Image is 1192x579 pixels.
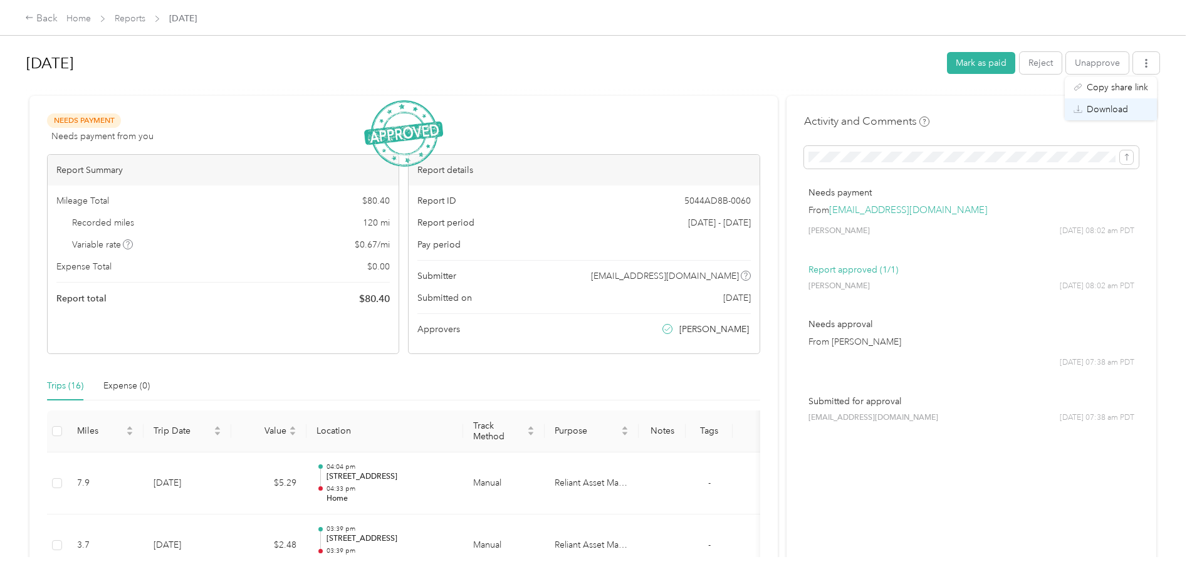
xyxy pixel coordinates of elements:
p: 03:39 pm [327,524,453,533]
span: 5044AD8B-0060 [684,194,751,207]
span: Miles [77,425,123,436]
span: Download [1087,103,1128,116]
span: [DATE] [169,12,197,25]
img: ApprovedStamp [364,100,443,167]
div: Expense (0) [103,379,150,393]
span: Pay period [417,238,461,251]
span: $ 80.40 [359,291,390,306]
td: [DATE] [144,514,231,577]
p: Home [327,493,453,504]
span: Submitter [417,269,456,283]
span: Variable rate [72,238,133,251]
span: [DATE] 07:38 am PDT [1060,412,1134,424]
span: [DATE] 07:38 am PDT [1060,357,1134,368]
p: 03:39 pm [327,546,453,555]
span: caret-down [126,430,133,437]
span: [EMAIL_ADDRESS][DOMAIN_NAME] [808,412,938,424]
span: Expense Total [56,260,112,273]
div: Back [25,11,58,26]
h1: September 16 [26,48,938,78]
span: [DATE] 08:02 am PDT [1060,281,1134,292]
iframe: Everlance-gr Chat Button Frame [1122,509,1192,579]
span: 120 mi [363,216,390,229]
span: Needs Payment [47,113,121,128]
th: Tags [686,410,733,452]
td: 7.9 [67,452,144,515]
td: Manual [463,452,545,515]
span: Needs payment from you [51,130,154,143]
p: 04:04 pm [327,462,453,471]
span: [DATE] 08:02 am PDT [1060,226,1134,237]
span: [PERSON_NAME] [679,323,749,336]
span: Recorded miles [72,216,134,229]
span: [PERSON_NAME] [808,281,870,292]
span: caret-down [621,430,629,437]
span: Submitted on [417,291,472,305]
span: $ 0.67 / mi [355,238,390,251]
span: caret-down [289,430,296,437]
span: caret-up [527,424,535,432]
th: Location [306,410,463,452]
th: Notes [639,410,686,452]
td: [DATE] [144,452,231,515]
span: [EMAIL_ADDRESS][DOMAIN_NAME] [591,269,739,283]
p: Needs approval [808,318,1134,331]
td: $5.29 [231,452,306,515]
span: Approvers [417,323,460,336]
th: Track Method [463,410,545,452]
a: [EMAIL_ADDRESS][DOMAIN_NAME] [829,204,988,216]
a: Reports [115,13,145,24]
span: $ 80.40 [362,194,390,207]
span: - [708,477,711,488]
td: Manual [463,514,545,577]
button: Mark as paid [947,52,1015,74]
p: From [PERSON_NAME] [808,335,1134,348]
span: Mileage Total [56,194,109,207]
th: Value [231,410,306,452]
h4: Activity and Comments [804,113,929,129]
p: [STREET_ADDRESS] [327,471,453,482]
span: Copy share link [1087,81,1148,94]
td: $2.48 [231,514,306,577]
p: Submitted for approval [808,395,1134,408]
span: Track Method [473,420,525,442]
p: Report approved (1/1) [808,263,1134,276]
span: [DATE] - [DATE] [688,216,751,229]
span: Purpose [555,425,619,436]
span: caret-up [621,424,629,432]
span: Report total [56,292,107,305]
th: Trip Date [144,410,231,452]
button: Reject [1020,52,1062,74]
span: caret-down [527,430,535,437]
p: [STREET_ADDRESS] [327,555,453,566]
p: From [808,204,1134,217]
td: Reliant Asset Management Solutions [545,452,639,515]
div: Report Summary [48,155,399,185]
span: caret-up [214,424,221,432]
span: - [708,540,711,550]
span: Trip Date [154,425,211,436]
span: caret-up [126,424,133,432]
th: Purpose [545,410,639,452]
th: Miles [67,410,144,452]
span: Report ID [417,194,456,207]
span: caret-down [214,430,221,437]
a: Home [66,13,91,24]
span: Value [241,425,286,436]
span: Report period [417,216,474,229]
p: 04:33 pm [327,484,453,493]
div: Report details [409,155,760,185]
td: Reliant Asset Management Solutions [545,514,639,577]
span: caret-up [289,424,296,432]
span: [PERSON_NAME] [808,226,870,237]
p: [STREET_ADDRESS] [327,533,453,545]
span: $ 0.00 [367,260,390,273]
p: Needs payment [808,186,1134,199]
span: [DATE] [723,291,751,305]
div: Trips (16) [47,379,83,393]
button: Unapprove [1066,52,1129,74]
td: 3.7 [67,514,144,577]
